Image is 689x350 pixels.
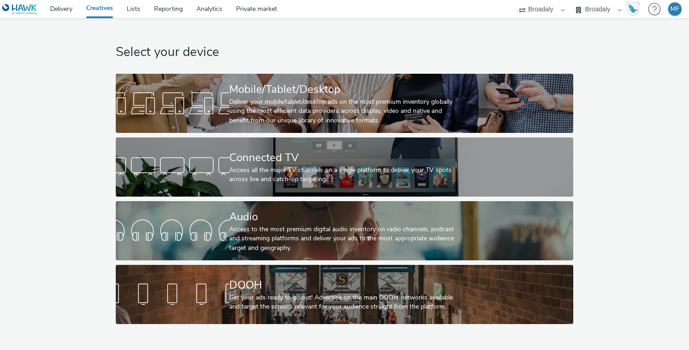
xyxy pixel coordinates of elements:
a: Mobile/Tablet/DesktopDeliver your mobile/tablet/desktop ads on the most premium inventory globall... [116,74,573,133]
img: undefined Logo [2,4,37,15]
div: MF [670,2,679,16]
a: Connected TVAccess all the major TV channels on a single platform to deliver your TV spots across... [116,137,573,197]
div: Mobile/Tablet/Desktop [229,81,456,97]
a: AudioAccess to the most premium digital audio inventory on radio channels, podcast and streaming ... [116,201,573,260]
div: DOOH [229,277,456,293]
a: DOOHGet your ads ready to go out! Advertise on the main DOOH networks available and target the sc... [116,265,573,324]
img: Hawk Academy [626,2,640,16]
div: Audio [229,209,456,225]
div: Deliver your mobile/tablet/desktop ads on the most premium inventory globally using the most effi... [229,97,456,125]
a: Hawk Academy [626,2,643,16]
div: Access all the major TV channels on a single platform to deliver your TV spots across live and ca... [229,166,456,184]
div: Connected TV [229,150,456,166]
div: Access to the most premium digital audio inventory on radio channels, podcast and streaming platf... [229,225,456,253]
div: Get your ads ready to go out! Advertise on the main DOOH networks available and target the screen... [229,293,456,312]
h1: Select your device [116,44,573,61]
